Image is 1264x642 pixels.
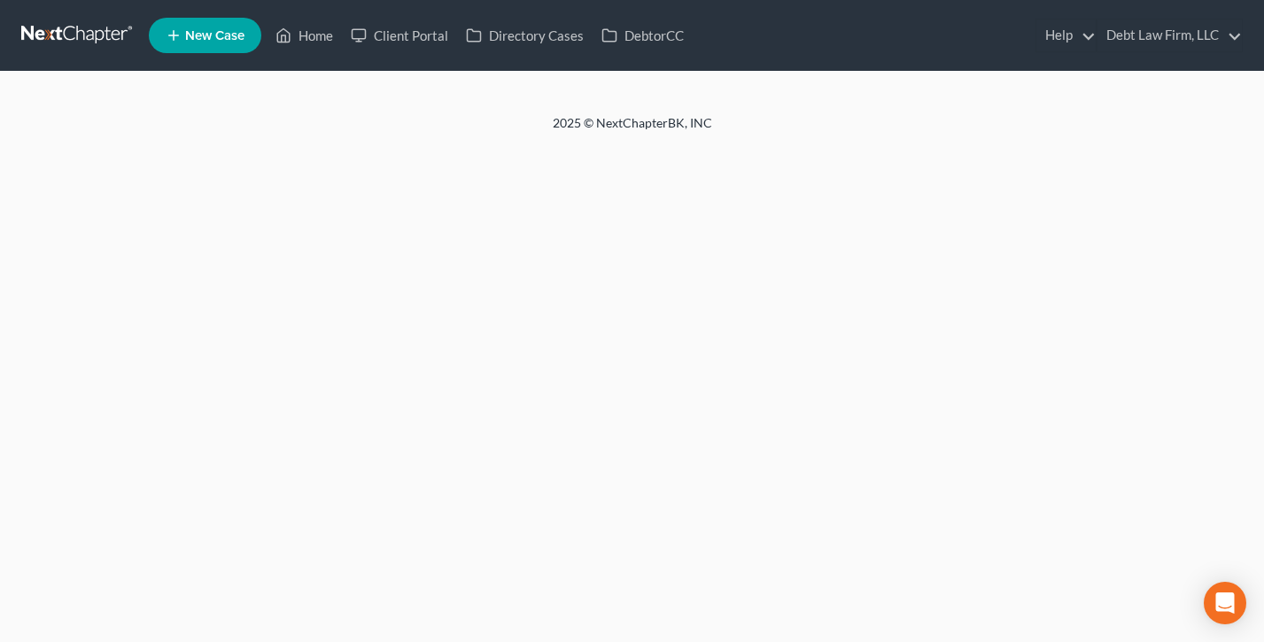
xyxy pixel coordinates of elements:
[128,114,1137,146] div: 2025 © NextChapterBK, INC
[149,18,261,53] new-legal-case-button: New Case
[1097,19,1242,51] a: Debt Law Firm, LLC
[457,19,593,51] a: Directory Cases
[593,19,693,51] a: DebtorCC
[342,19,457,51] a: Client Portal
[1036,19,1096,51] a: Help
[1204,582,1246,624] div: Open Intercom Messenger
[267,19,342,51] a: Home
